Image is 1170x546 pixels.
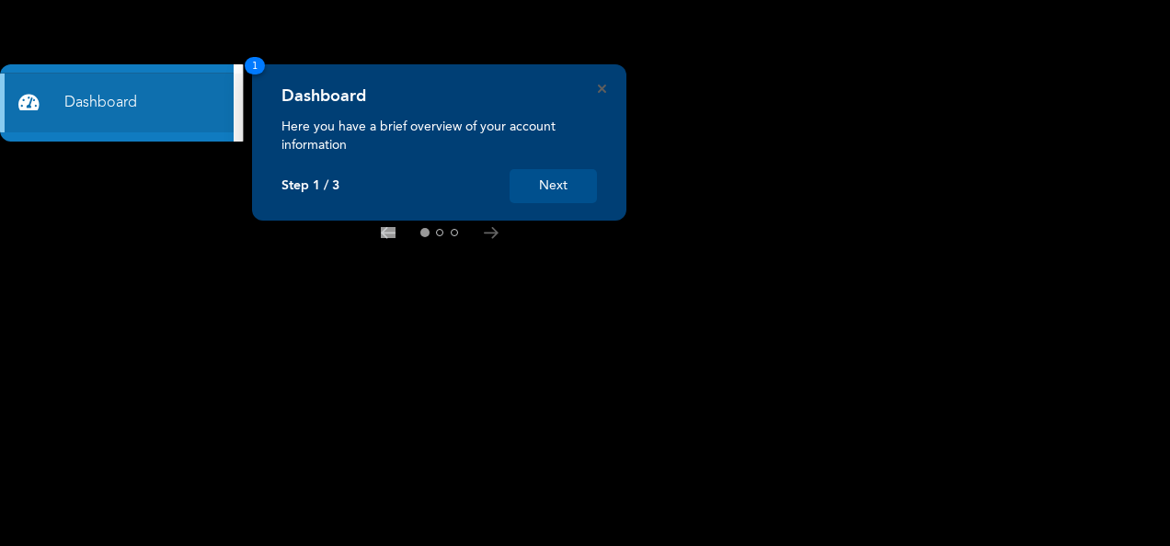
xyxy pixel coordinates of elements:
[245,57,265,74] span: 1
[598,85,606,93] button: Close
[281,178,339,194] p: Step 1 / 3
[510,169,597,203] button: Next
[281,118,597,154] p: Here you have a brief overview of your account information
[281,86,366,107] h4: Dashboard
